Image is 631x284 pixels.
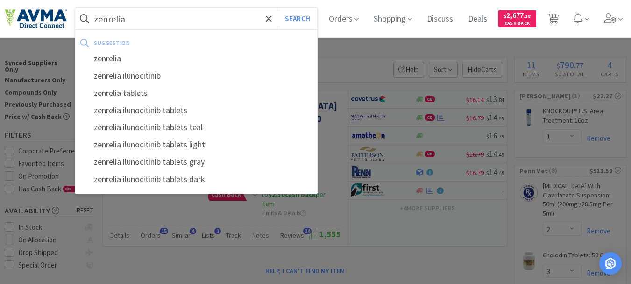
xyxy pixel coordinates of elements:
[498,6,536,31] a: $2,677.18Cash Back
[504,13,506,19] span: $
[423,15,457,23] a: Discuss
[75,50,317,67] div: zenrelia
[75,67,317,85] div: zenrelia ilunocitinib
[75,136,317,153] div: zenrelia ilunocitinib tablets light
[75,119,317,136] div: zenrelia ilunocitinib tablets teal
[75,85,317,102] div: zenrelia tablets
[504,11,531,20] span: 2,677
[5,9,67,29] img: e4e33dab9f054f5782a47901c742baa9_102.png
[75,153,317,171] div: zenrelia ilunocitinib tablets gray
[75,8,317,29] input: Search by item, sku, manufacturer, ingredient, size...
[94,36,220,50] div: suggestion
[75,102,317,119] div: zenrelia ilunocitinib tablets
[524,13,531,19] span: . 18
[504,21,531,27] span: Cash Back
[599,252,622,275] div: Open Intercom Messenger
[278,8,317,29] button: Search
[75,171,317,188] div: zenrelia ilunocitinib tablets dark
[544,16,563,24] a: 11
[464,15,491,23] a: Deals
